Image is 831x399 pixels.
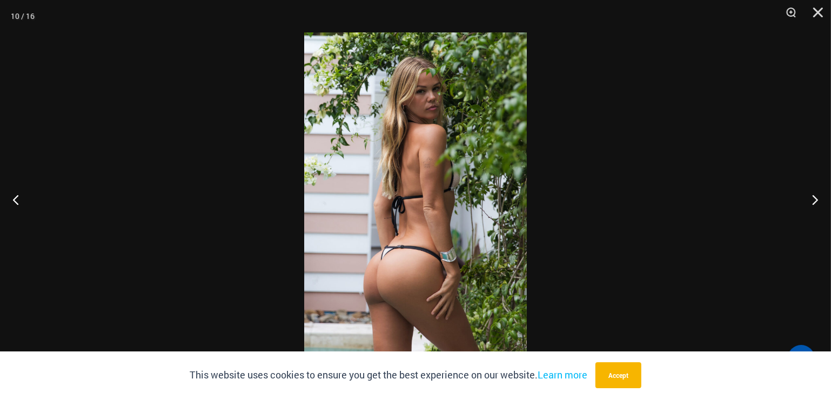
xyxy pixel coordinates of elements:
[190,367,587,383] p: This website uses cookies to ensure you get the best experience on our website.
[790,172,831,227] button: Next
[595,362,641,388] button: Accept
[538,368,587,381] a: Learn more
[304,32,527,367] img: Trade Winds IvoryInk 317 Top 469 Thong 03
[11,8,35,24] div: 10 / 16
